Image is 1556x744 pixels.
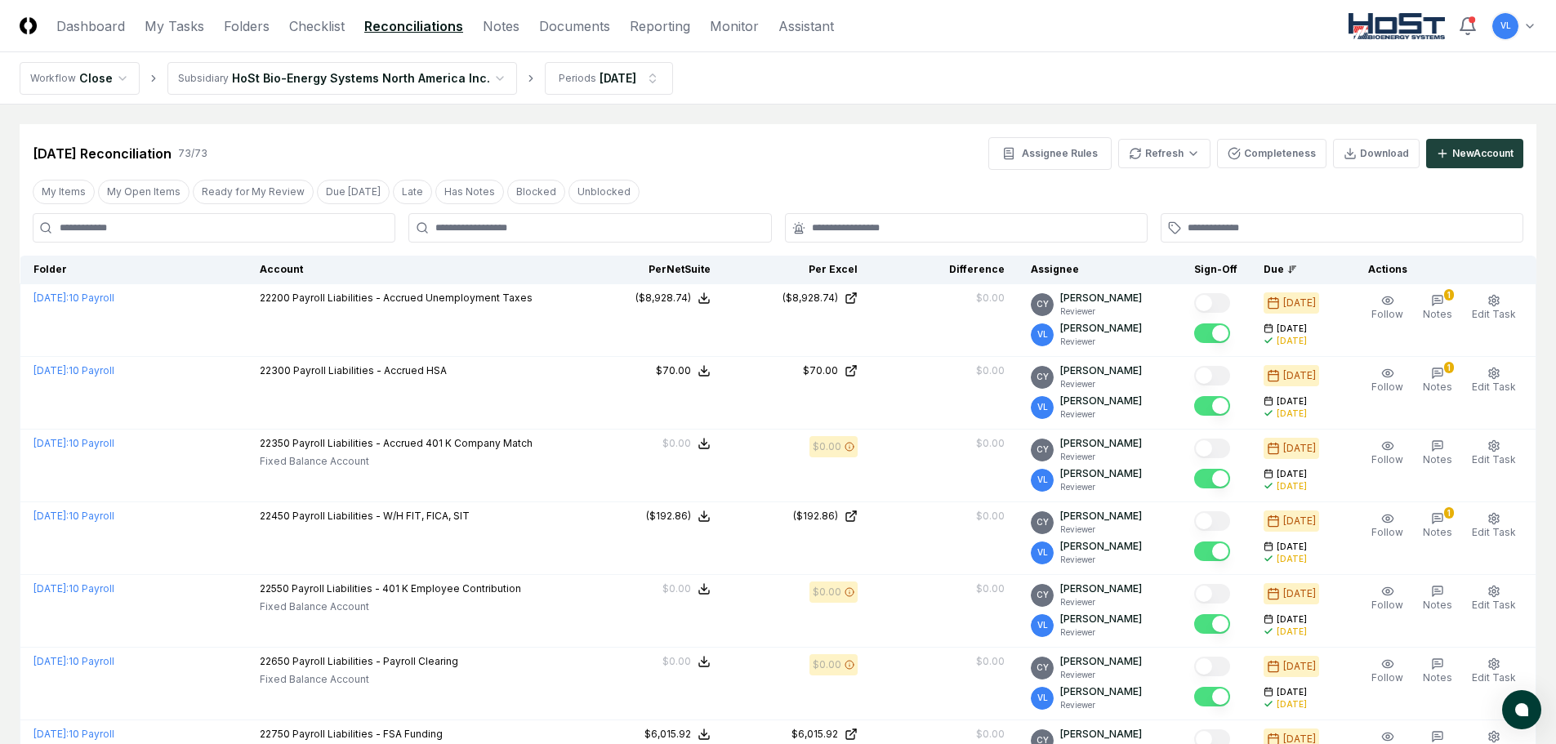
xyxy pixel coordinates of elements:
p: Reviewer [1060,481,1142,493]
span: VL [1037,546,1048,559]
button: Follow [1368,291,1407,325]
div: $0.00 [976,727,1005,742]
p: [PERSON_NAME] [1060,727,1142,742]
button: 1Notes [1420,509,1456,543]
span: 22350 [260,437,290,449]
button: Refresh [1118,139,1210,168]
div: [DATE] [1277,626,1307,638]
p: [PERSON_NAME] [1060,509,1142,523]
button: $0.00 [662,436,711,451]
button: Completeness [1217,139,1326,168]
span: Follow [1371,671,1403,684]
div: $0.00 [976,654,1005,669]
span: Edit Task [1472,308,1516,320]
div: $6,015.92 [791,727,838,742]
span: [DATE] : [33,437,69,449]
div: $0.00 [976,291,1005,305]
a: Reconciliations [364,16,463,36]
a: Reporting [630,16,690,36]
a: ($8,928.74) [737,291,858,305]
p: Reviewer [1060,554,1142,566]
span: 22300 [260,364,291,376]
button: Mark complete [1194,511,1230,531]
p: [PERSON_NAME] [1060,539,1142,554]
button: Mark complete [1194,439,1230,458]
span: VL [1500,20,1511,32]
div: $0.00 [662,581,691,596]
a: [DATE]:10 Payroll [33,364,114,376]
div: Periods [559,71,596,86]
button: Edit Task [1469,581,1519,616]
a: Monitor [710,16,759,36]
button: Mark complete [1194,293,1230,313]
a: ($192.86) [737,509,858,523]
button: Assignee Rules [988,137,1112,170]
span: Follow [1371,381,1403,393]
span: Edit Task [1472,599,1516,611]
span: Notes [1423,526,1452,538]
a: Assistant [778,16,834,36]
nav: breadcrumb [20,62,673,95]
button: Ready for My Review [193,180,314,204]
span: Edit Task [1472,526,1516,538]
span: Payroll Liabilities - Payroll Clearing [292,655,458,667]
div: 1 [1444,289,1454,301]
button: Follow [1368,654,1407,688]
span: [DATE] [1277,323,1307,335]
span: Payroll Liabilities - Accrued Unemployment Taxes [292,292,533,304]
span: [DATE] [1277,541,1307,553]
div: [DATE] [1277,408,1307,420]
span: Notes [1423,671,1452,684]
a: [DATE]:10 Payroll [33,655,114,667]
button: atlas-launcher [1502,690,1541,729]
button: Edit Task [1469,436,1519,470]
button: Mark complete [1194,366,1230,385]
span: Notes [1423,599,1452,611]
span: CY [1037,662,1049,674]
div: ($192.86) [646,509,691,523]
div: [DATE] [1283,659,1316,674]
button: Notes [1420,654,1456,688]
span: VL [1037,474,1048,486]
button: Follow [1368,509,1407,543]
p: Reviewer [1060,669,1142,681]
span: Payroll Liabilities - 401 K Employee Contribution [292,582,521,595]
p: [PERSON_NAME] [1060,363,1142,378]
p: Fixed Balance Account [260,672,458,687]
button: Mark complete [1194,687,1230,706]
a: [DATE]:10 Payroll [33,582,114,595]
div: $70.00 [803,363,838,378]
button: VL [1491,11,1520,41]
span: CY [1037,589,1049,601]
span: Payroll Liabilities - Accrued 401 K Company Match [292,437,533,449]
p: [PERSON_NAME] [1060,612,1142,626]
div: Workflow [30,71,76,86]
div: $0.00 [976,581,1005,596]
button: Download [1333,139,1420,168]
span: VL [1037,692,1048,704]
span: 22750 [260,728,290,740]
div: $0.00 [813,585,841,599]
a: [DATE]:10 Payroll [33,292,114,304]
span: Follow [1371,526,1403,538]
div: [DATE] [1277,335,1307,347]
span: [DATE] : [33,655,69,667]
div: 1 [1444,362,1454,373]
p: [PERSON_NAME] [1060,436,1142,451]
span: Payroll Liabilities - W/H FIT, FICA, SIT [292,510,470,522]
a: [DATE]:10 Payroll [33,437,114,449]
p: [PERSON_NAME] [1060,466,1142,481]
div: ($8,928.74) [782,291,838,305]
div: [DATE] [1283,514,1316,528]
span: CY [1037,443,1049,456]
a: Notes [483,16,519,36]
button: Has Notes [435,180,504,204]
div: Subsidiary [178,71,229,86]
span: Follow [1371,453,1403,466]
button: Mark complete [1194,541,1230,561]
a: Dashboard [56,16,125,36]
button: $0.00 [662,581,711,596]
span: Notes [1423,308,1452,320]
div: [DATE] [1283,586,1316,601]
div: $0.00 [813,657,841,672]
